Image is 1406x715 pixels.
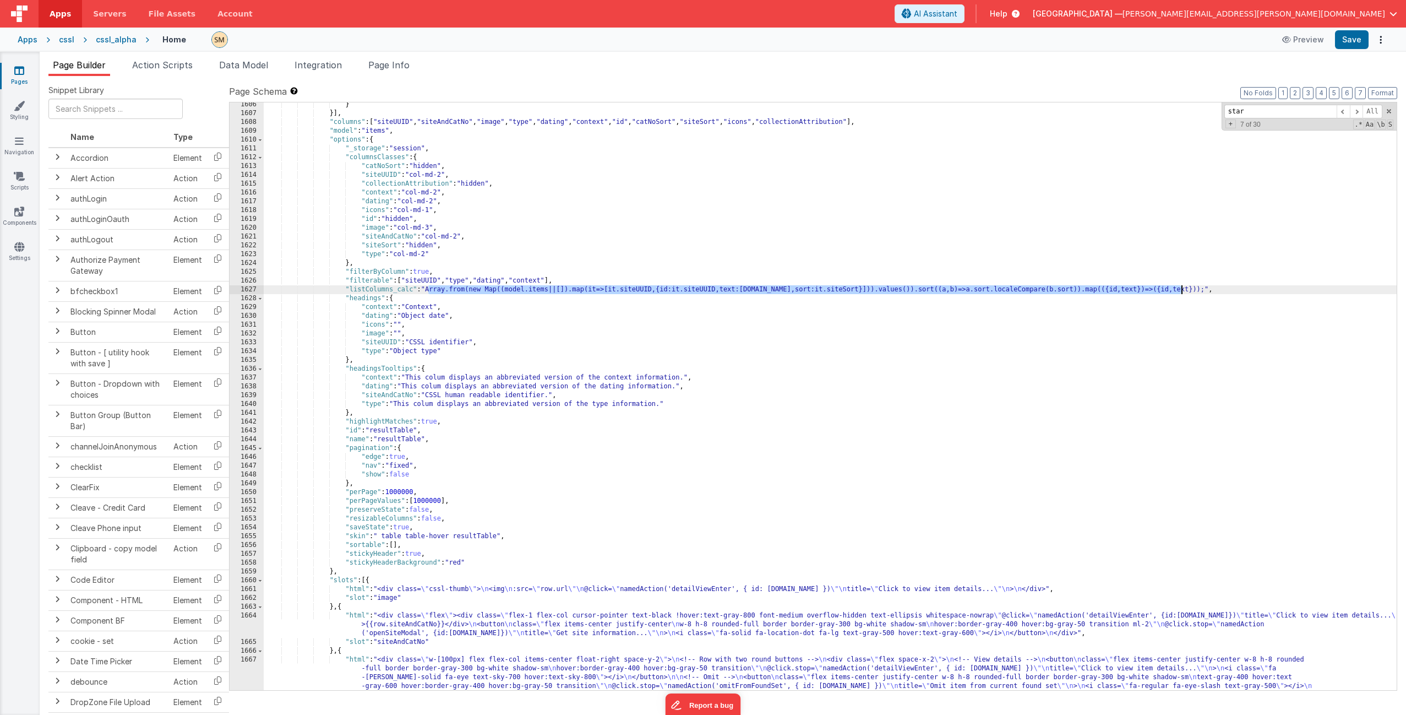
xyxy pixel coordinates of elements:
[1363,105,1382,118] span: Alt-Enter
[1240,87,1276,99] button: No Folds
[66,342,169,373] td: Button - [ utility hook with save ]
[295,59,342,71] span: Integration
[66,405,169,436] td: Button Group (Button Bar)
[230,144,264,153] div: 1611
[66,229,169,250] td: authLogout
[169,281,206,301] td: Element
[230,576,264,585] div: 1660
[230,400,264,409] div: 1640
[1276,31,1331,48] button: Preview
[230,585,264,594] div: 1661
[169,250,206,281] td: Element
[230,118,264,127] div: 1608
[1316,87,1327,99] button: 4
[230,506,264,514] div: 1652
[230,259,264,268] div: 1624
[230,206,264,215] div: 1618
[169,590,206,610] td: Element
[230,224,264,232] div: 1620
[50,8,71,19] span: Apps
[230,426,264,435] div: 1643
[66,436,169,457] td: channelJoinAnonymous
[230,647,264,656] div: 1666
[230,382,264,391] div: 1638
[169,229,206,250] td: Action
[230,232,264,241] div: 1621
[169,342,206,373] td: Element
[230,303,264,312] div: 1629
[230,497,264,506] div: 1651
[230,294,264,303] div: 1628
[66,651,169,671] td: Date Time Picker
[230,488,264,497] div: 1650
[66,457,169,477] td: checklist
[169,322,206,342] td: Element
[169,671,206,692] td: Action
[230,479,264,488] div: 1649
[230,100,264,109] div: 1606
[1335,30,1369,49] button: Save
[66,570,169,590] td: Code Editor
[230,127,264,136] div: 1609
[1387,120,1393,129] span: Search In Selection
[1365,120,1375,129] span: CaseSensitive Search
[66,538,169,570] td: Clipboard - copy model field
[66,188,169,209] td: authLogin
[66,168,169,188] td: Alert Action
[66,477,169,497] td: ClearFix
[1224,105,1337,118] input: Search for
[230,347,264,356] div: 1634
[59,34,74,45] div: cssl
[230,594,264,603] div: 1662
[230,603,264,611] div: 1663
[169,651,206,671] td: Element
[66,631,169,651] td: cookie - set
[66,301,169,322] td: Blocking Spinner Modal
[48,85,104,96] span: Snippet Library
[169,301,206,322] td: Action
[66,322,169,342] td: Button
[1303,87,1314,99] button: 3
[230,365,264,373] div: 1636
[230,638,264,647] div: 1665
[230,611,264,638] div: 1664
[230,532,264,541] div: 1655
[230,444,264,453] div: 1645
[230,285,264,294] div: 1627
[230,162,264,171] div: 1613
[66,518,169,538] td: Cleave Phone input
[230,312,264,321] div: 1630
[230,215,264,224] div: 1619
[230,373,264,382] div: 1637
[230,409,264,418] div: 1641
[230,136,264,144] div: 1610
[230,559,264,567] div: 1658
[169,631,206,651] td: Action
[1033,8,1122,19] span: [GEOGRAPHIC_DATA] —
[169,188,206,209] td: Action
[230,470,264,479] div: 1648
[169,518,206,538] td: Element
[66,209,169,229] td: authLoginOauth
[230,391,264,400] div: 1639
[169,497,206,518] td: Element
[66,373,169,405] td: Button - Dropdown with choices
[96,34,137,45] div: cssl_alpha
[230,541,264,550] div: 1656
[230,277,264,285] div: 1626
[219,59,268,71] span: Data Model
[230,356,264,365] div: 1635
[1290,87,1300,99] button: 2
[66,148,169,169] td: Accordion
[149,8,196,19] span: File Assets
[169,436,206,457] td: Action
[70,132,94,142] span: Name
[169,457,206,477] td: Element
[230,567,264,576] div: 1659
[230,109,264,118] div: 1607
[895,4,964,23] button: AI Assistant
[132,59,193,71] span: Action Scripts
[229,85,287,98] span: Page Schema
[169,610,206,631] td: Element
[230,250,264,259] div: 1623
